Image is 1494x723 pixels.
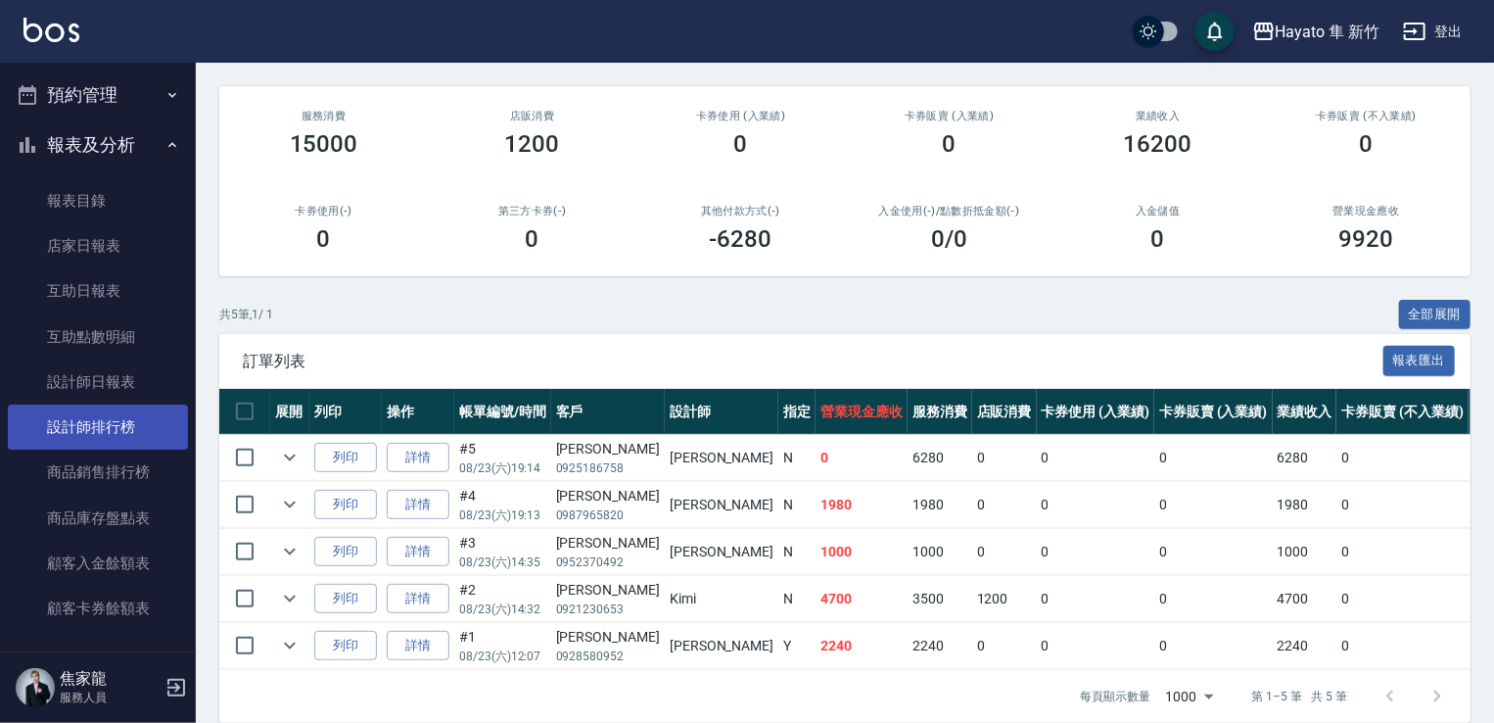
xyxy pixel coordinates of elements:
[908,576,972,622] td: 3500
[1273,576,1337,622] td: 4700
[1360,130,1374,158] h3: 0
[868,110,1030,122] h2: 卡券販賣 (入業績)
[314,490,377,520] button: 列印
[8,541,188,586] a: 顧客入金餘額表
[1285,205,1447,217] h2: 營業現金應收
[1336,576,1468,622] td: 0
[908,389,972,435] th: 服務消費
[454,482,551,528] td: #4
[314,631,377,661] button: 列印
[1273,435,1337,481] td: 6280
[314,537,377,567] button: 列印
[665,482,778,528] td: [PERSON_NAME]
[8,496,188,541] a: 商品庫存盤點表
[270,389,309,435] th: 展開
[454,389,551,435] th: 帳單編號/時間
[1077,110,1238,122] h2: 業績收入
[816,482,908,528] td: 1980
[1383,346,1456,376] button: 報表匯出
[734,130,748,158] h3: 0
[868,205,1030,217] h2: 入金使用(-) /點數折抵金額(-)
[1285,110,1447,122] h2: 卡券販賣 (不入業績)
[556,601,660,618] p: 0921230653
[665,623,778,669] td: [PERSON_NAME]
[1276,20,1379,44] div: Hayato 隼 新竹
[451,110,613,122] h2: 店販消費
[972,623,1037,669] td: 0
[1154,482,1273,528] td: 0
[8,120,188,170] button: 報表及分析
[778,623,816,669] td: Y
[1080,688,1150,705] p: 每頁顯示數量
[778,389,816,435] th: 指定
[243,352,1383,371] span: 訂單列表
[972,389,1037,435] th: 店販消費
[454,576,551,622] td: #2
[459,506,546,524] p: 08/23 (六) 19:13
[8,178,188,223] a: 報表目錄
[8,360,188,405] a: 設計師日報表
[972,435,1037,481] td: 0
[23,18,79,42] img: Logo
[275,631,304,660] button: expand row
[382,389,454,435] th: 操作
[1336,529,1468,575] td: 0
[1273,389,1337,435] th: 業績收入
[275,443,304,472] button: expand row
[816,623,908,669] td: 2240
[1336,482,1468,528] td: 0
[8,70,188,120] button: 預約管理
[314,443,377,473] button: 列印
[1154,435,1273,481] td: 0
[387,584,449,614] a: 詳情
[778,576,816,622] td: N
[387,490,449,520] a: 詳情
[660,110,821,122] h2: 卡券使用 (入業績)
[972,529,1037,575] td: 0
[778,435,816,481] td: N
[1252,688,1347,705] p: 第 1–5 筆 共 5 筆
[943,130,957,158] h3: 0
[459,648,546,665] p: 08/23 (六) 12:07
[551,389,665,435] th: 客戶
[1037,623,1155,669] td: 0
[908,529,972,575] td: 1000
[387,631,449,661] a: 詳情
[1037,435,1155,481] td: 0
[387,443,449,473] a: 詳情
[1154,529,1273,575] td: 0
[816,529,908,575] td: 1000
[556,533,660,554] div: [PERSON_NAME]
[8,405,188,450] a: 設計師排行榜
[556,506,660,524] p: 0987965820
[778,482,816,528] td: N
[556,459,660,477] p: 0925186758
[1339,225,1394,253] h3: 9920
[1037,389,1155,435] th: 卡券使用 (入業績)
[1037,482,1155,528] td: 0
[556,648,660,665] p: 0928580952
[309,389,382,435] th: 列印
[1336,389,1468,435] th: 卡券販賣 (不入業績)
[219,306,273,323] p: 共 5 筆, 1 / 1
[8,268,188,313] a: 互助日報表
[8,223,188,268] a: 店家日報表
[1154,389,1273,435] th: 卡券販賣 (入業績)
[556,627,660,648] div: [PERSON_NAME]
[243,205,404,217] h2: 卡券使用(-)
[1336,623,1468,669] td: 0
[275,490,304,519] button: expand row
[387,537,449,567] a: 詳情
[710,225,772,253] h3: -6280
[1037,529,1155,575] td: 0
[8,586,188,631] a: 顧客卡券餘額表
[1383,351,1456,369] a: 報表匯出
[931,225,967,253] h3: 0 /0
[16,668,55,707] img: Person
[505,130,560,158] h3: 1200
[454,435,551,481] td: #5
[816,389,908,435] th: 營業現金應收
[1273,623,1337,669] td: 2240
[660,205,821,217] h2: 其他付款方式(-)
[665,529,778,575] td: [PERSON_NAME]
